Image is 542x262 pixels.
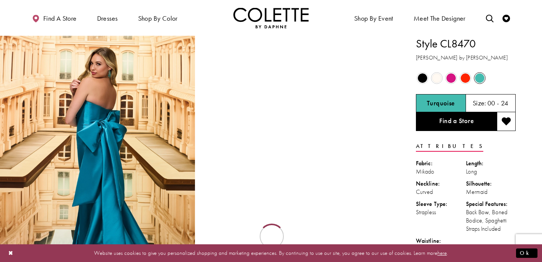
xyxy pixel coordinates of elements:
a: here [437,249,447,257]
p: Website uses cookies to give you personalized shopping and marketing experiences. By continuing t... [54,248,488,258]
a: Check Wishlist [501,8,512,28]
h3: [PERSON_NAME] by [PERSON_NAME] [416,53,516,62]
div: Special Features: [466,200,516,208]
a: Visit Home Page [233,8,309,28]
div: Long [466,168,516,176]
img: Colette by Daphne [233,8,309,28]
div: Mermaid [466,188,516,196]
span: Shop By Event [352,8,395,28]
span: Dresses [97,15,118,22]
div: Black [416,72,429,85]
a: Toggle search [484,8,495,28]
button: Add to wishlist [497,112,516,131]
a: Find a Store [416,112,497,131]
div: Strapless [416,208,466,216]
span: Shop by color [136,8,180,28]
div: Turquoise [473,72,486,85]
h5: Chosen color [427,99,455,107]
div: Silhouette: [466,180,516,188]
span: Meet the designer [414,15,466,22]
span: Size: [473,99,486,107]
div: Diamond White [430,72,443,85]
div: Mikado [416,168,466,176]
button: Close Dialog [5,247,17,260]
a: Meet the designer [412,8,467,28]
button: Submit Dialog [516,248,537,258]
div: Fabric: [416,159,466,168]
div: Back Bow, Boned Bodice, Spaghetti Straps Included [466,208,516,233]
div: Length: [466,159,516,168]
span: Shop By Event [354,15,393,22]
span: Find a store [43,15,77,22]
h1: Style CL8470 [416,36,516,52]
h5: 00 - 24 [487,99,509,107]
a: Attributes [416,141,483,152]
div: Fuchsia [445,72,458,85]
video: Style CL8470 Colette by Daphne #1 autoplay loop mute video [199,36,394,133]
div: Sleeve Type: [416,200,466,208]
a: Find a store [30,8,78,28]
span: Dresses [95,8,120,28]
div: Curved [416,188,466,196]
div: Product color controls state depends on size chosen [416,71,516,85]
div: Waistline: [416,237,466,245]
div: Neckline: [416,180,466,188]
div: Scarlet [459,72,472,85]
span: Shop by color [138,15,178,22]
